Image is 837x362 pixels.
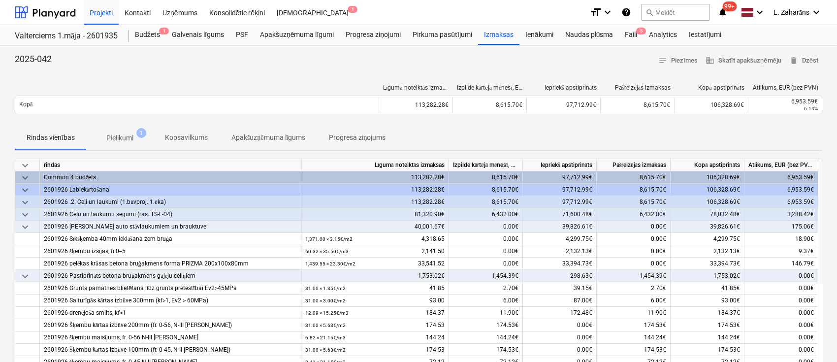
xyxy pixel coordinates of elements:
[658,56,667,65] span: notes
[19,270,31,282] span: keyboard_arrow_down
[748,233,814,245] div: 18.90€
[44,248,126,255] span: 2601926 šķembu izsijas, fr.0--5
[744,159,818,171] div: Atlikums, EUR (bez PVN)
[129,25,166,45] a: Budžets1
[706,56,714,65] span: business
[129,25,166,45] div: Budžets
[722,1,737,11] span: 99+
[231,132,306,143] p: Apakšuzņēmuma līgums
[531,84,597,92] div: Iepriekš apstiprināts
[636,28,646,34] span: 5
[19,100,32,109] p: Kopā
[523,171,597,184] div: 97,712.99€
[748,282,814,295] div: 0.00€
[44,334,198,341] span: 2601926 šķembu maisījums, fr. 0-56 N-III klase
[407,25,478,45] a: Pirkuma pasūtījumi
[106,133,133,143] p: Pielikumi
[710,260,740,267] span: 33,394.73€
[27,132,75,143] p: Rindas vienības
[752,84,818,91] div: Atlikums, EUR (bez PVN)
[449,233,523,245] div: 0.00€
[305,307,445,319] div: 184.37
[305,347,346,353] small: 31.00 × 5.63€ / m2
[19,172,31,184] span: keyboard_arrow_down
[748,295,814,307] div: 0.00€
[643,25,683,45] div: Analytics
[523,208,597,221] div: 71,600.48€
[671,270,744,282] div: 1,753.02€
[721,285,740,292] span: 41.85€
[621,6,631,18] i: Zināšanu pamats
[449,258,523,270] div: 0.00€
[671,221,744,233] div: 39,826.61€
[748,344,814,356] div: 0.00€
[305,249,349,254] small: 60.32 × 35.50€ / m3
[40,159,301,171] div: rindas
[301,159,449,171] div: Līgumā noteiktās izmaksas
[230,25,254,45] div: PSF
[305,331,445,344] div: 144.24
[559,25,619,45] div: Naudas plūsma
[788,315,837,362] div: Chat Widget
[597,184,671,196] div: 8,615.70€
[452,97,526,113] div: 8,615.70€
[305,323,346,328] small: 31.00 × 5.63€ / m2
[449,171,523,184] div: 8,615.70€
[19,197,31,208] span: keyboard_arrow_down
[329,132,386,143] p: Progresa ziņojums
[789,55,818,66] span: Dzēst
[449,295,523,307] div: 6.00€
[305,258,445,270] div: 33,541.52
[597,221,671,233] div: 0.00€
[44,235,172,242] span: 2601926 Sīkšķemba 40mm ieklāšana zem bruģa
[752,98,818,105] div: 6,953.59€
[754,6,766,18] i: keyboard_arrow_down
[523,331,597,344] div: 0.00€
[379,97,452,113] div: 113,282.28€
[671,196,744,208] div: 106,328.69€
[301,196,449,208] div: 113,282.28€
[713,248,740,255] span: 2,132.13€
[523,196,597,208] div: 97,712.99€
[449,270,523,282] div: 1,454.39€
[597,159,671,171] div: Pašreizējās izmaksas
[301,171,449,184] div: 113,282.28€
[449,319,523,331] div: 174.53€
[744,184,818,196] div: 6,953.59€
[744,171,818,184] div: 6,953.59€
[671,184,744,196] div: 106,328.69€
[254,25,340,45] a: Apakšuzņēmuma līgumi
[523,221,597,233] div: 39,826.61€
[305,286,346,291] small: 31.00 × 1.35€ / m2
[301,270,449,282] div: 1,753.02€
[721,297,740,304] span: 93.00€
[449,196,523,208] div: 8,615.70€
[523,159,597,171] div: Iepriekš apstiprināts
[523,295,597,307] div: 87.00€
[810,6,822,18] i: keyboard_arrow_down
[590,6,602,18] i: format_size
[718,6,728,18] i: notifications
[671,208,744,221] div: 78,032.48€
[619,25,643,45] a: Faili5
[15,53,52,65] p: 2025-042
[44,309,126,316] span: 2601926 drenējoša smilts, kf>1
[44,223,208,230] span: 2601926 Betona bruģakmens auto stāvlaukumiem un brauktuvei
[44,198,166,205] span: 2601926 .2. Ceļi un laukumi (1.būvproj. 1.ēka)
[305,344,445,356] div: 174.53
[597,282,671,295] div: 2.70€
[597,171,671,184] div: 8,615.70€
[744,221,818,233] div: 175.06€
[305,261,355,266] small: 1,439.55 × 23.30€ / m2
[449,307,523,319] div: 11.90€
[449,184,523,196] div: 8,615.70€
[44,272,195,279] span: 2601926 Pastiprināts betona bruģakmens gājēju celiņiem
[305,295,445,307] div: 93.00
[519,25,559,45] a: Ienākumi
[718,309,740,316] span: 184.37€
[597,196,671,208] div: 8,615.70€
[748,307,814,319] div: 0.00€
[748,258,814,270] div: 146.79€
[602,6,613,18] i: keyboard_arrow_down
[348,6,357,13] span: 1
